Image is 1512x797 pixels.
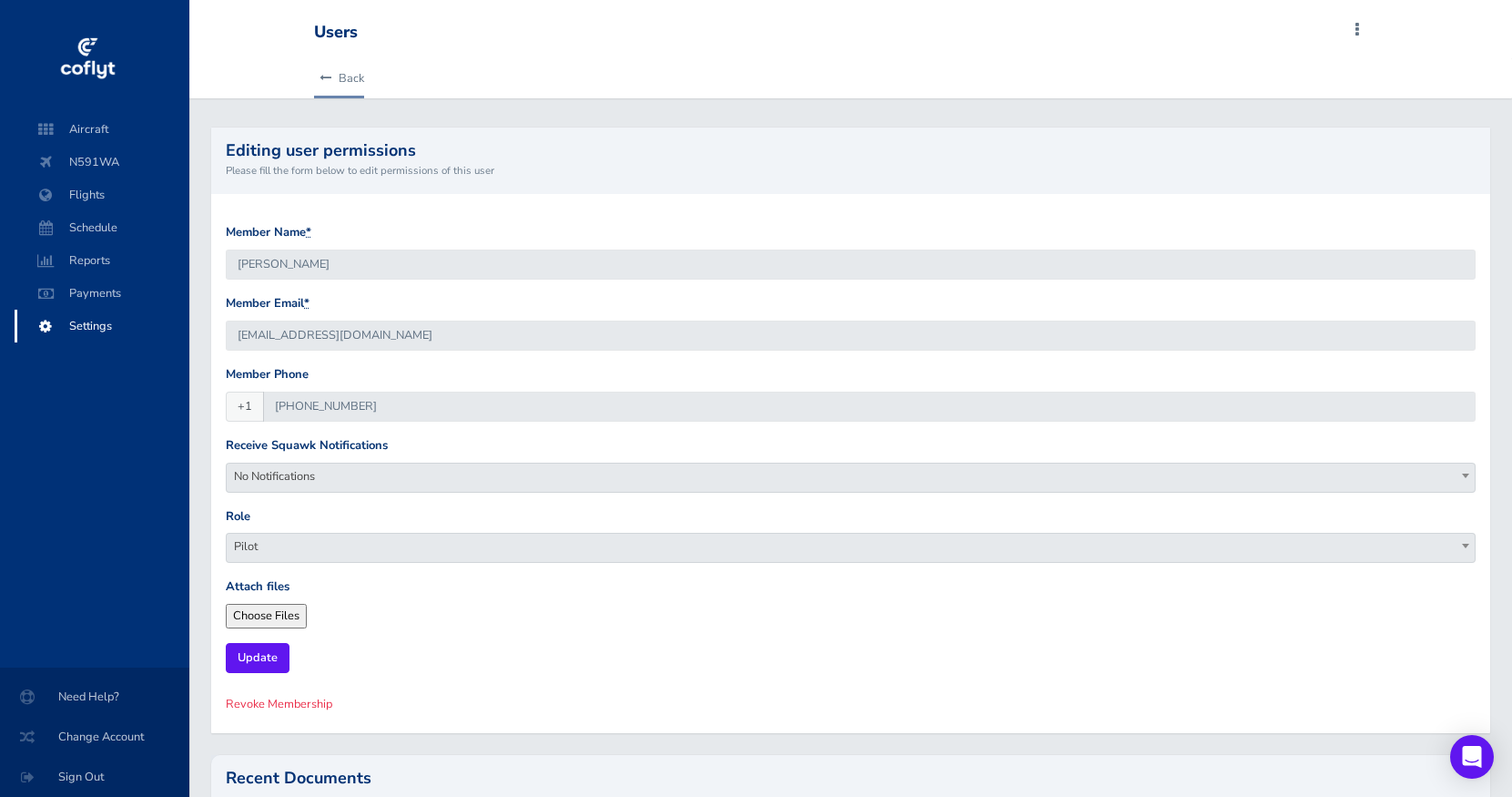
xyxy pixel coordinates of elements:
small: Please fill the form below to edit permissions of this user [226,162,1476,179]
label: Member Name [226,223,311,242]
span: Sign Out [22,761,167,793]
span: Flights [33,179,171,211]
span: +1 [226,392,264,422]
input: Update [226,643,289,673]
span: Change Account [22,720,167,753]
span: Pilot [227,534,1475,559]
label: Member Phone [226,365,309,384]
img: coflyt logo [57,32,117,87]
div: Users [314,23,358,43]
label: Attach files [226,577,289,597]
label: Member Email [226,294,310,313]
h2: Recent Documents [226,770,1476,786]
span: Revoke Membership [226,696,332,712]
span: Pilot [226,533,1476,563]
a: Back [314,58,364,98]
span: No Notifications [226,463,1476,493]
div: Open Intercom Messenger [1450,735,1494,779]
abbr: required [306,224,311,240]
span: N591WA [33,146,171,179]
span: Settings [33,310,171,342]
span: Aircraft [33,113,171,146]
span: Schedule [33,211,171,244]
label: Receive Squawk Notifications [226,436,388,455]
abbr: required [304,295,310,312]
h2: Editing user permissions [226,142,1476,158]
span: Need Help? [22,680,167,713]
label: Role [226,507,250,526]
span: Payments [33,277,171,310]
span: Reports [33,244,171,277]
span: No Notifications [227,464,1475,489]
